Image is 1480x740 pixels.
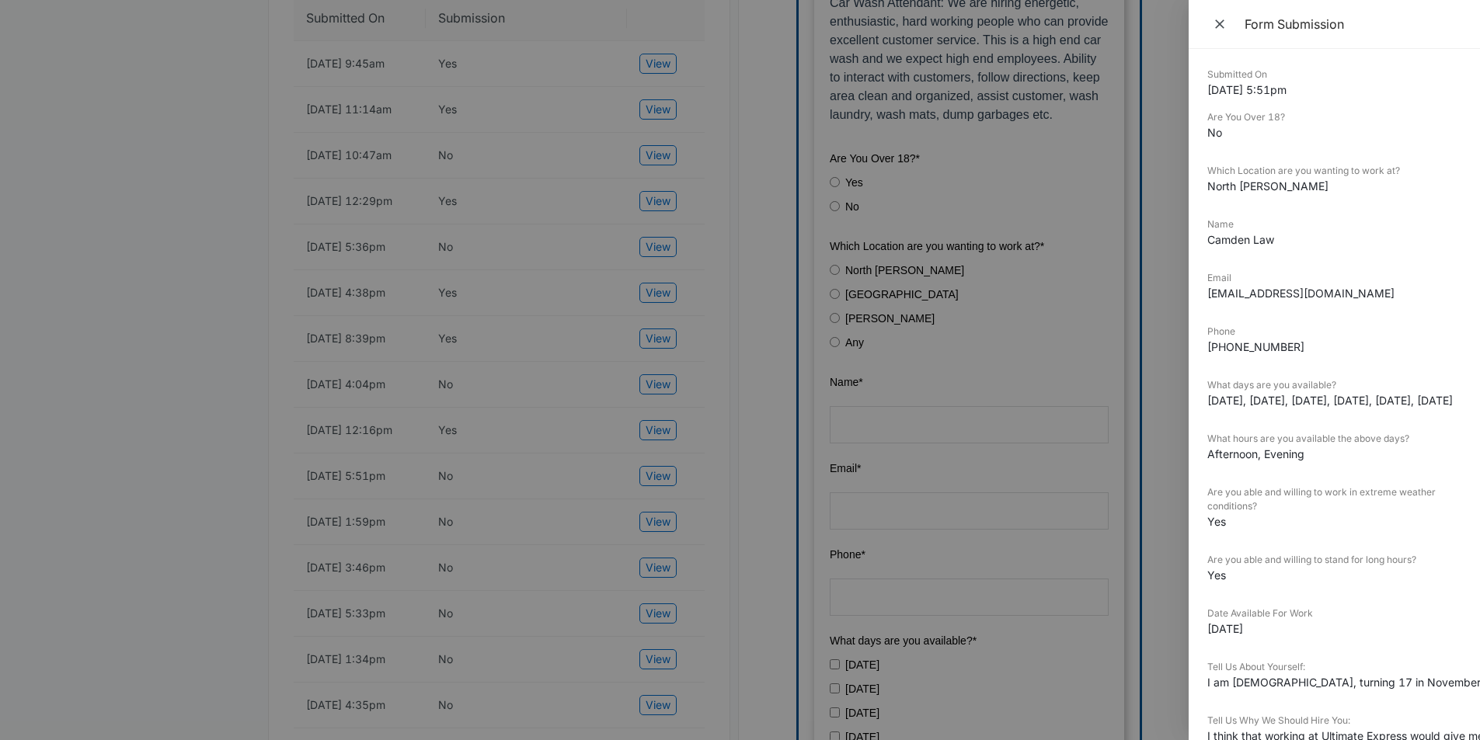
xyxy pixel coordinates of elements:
dt: Submitted On [1207,68,1461,82]
dd: Yes [1207,567,1461,583]
dt: Which Location are you wanting to work at? [1207,164,1461,178]
p: Car Wash Attendant: We are hiring energetic, enthusiastic, hard working people who can provide ex... [41,97,320,228]
span: Email [41,565,68,578]
div: Form Submission [1245,16,1461,33]
button: Close [1207,12,1235,36]
dd: Afternoon, Evening [1207,446,1461,462]
dd: I am [DEMOGRAPHIC_DATA], turning 17 in November. I make music that I release to streaming service... [1207,674,1461,690]
h1: Application Form [41,41,320,78]
dt: Tell Us About Yourself: [1207,660,1461,674]
dt: Are you able and willing to stand for long hours? [1207,553,1461,567]
dd: [EMAIL_ADDRESS][DOMAIN_NAME] [1207,285,1461,301]
span: Are You Over 18? [41,255,127,268]
label: [GEOGRAPHIC_DATA] [57,390,170,406]
dd: Camden Law [1207,231,1461,248]
span: Which Location are you wanting to work at? [41,343,252,356]
dt: Phone [1207,325,1461,339]
dd: North [PERSON_NAME] [1207,178,1461,194]
label: Any [57,438,75,454]
dt: Are you able and willing to work in extreme weather conditions? [1207,485,1461,513]
label: Yes [57,278,75,294]
dd: Yes [1207,513,1461,530]
dt: What hours are you available the above days? [1207,432,1461,446]
dt: Name [1207,217,1461,231]
dd: [DATE], [DATE], [DATE], [DATE], [DATE], [DATE] [1207,392,1461,408]
dt: Date Available For Work [1207,606,1461,620]
dd: [DATE] [1207,620,1461,637]
label: No [57,302,71,318]
dt: What days are you available? [1207,378,1461,392]
dt: Tell Us Why We Should Hire You: [1207,714,1461,728]
label: North [PERSON_NAME] [57,366,176,382]
dt: Email [1207,271,1461,285]
span: Phone [41,651,72,664]
span: Close [1212,13,1231,35]
span: Name [41,479,70,492]
dd: [DATE] 5:51pm [1207,82,1461,98]
dd: [PHONE_NUMBER] [1207,339,1461,355]
dd: No [1207,124,1461,141]
label: [PERSON_NAME] [57,414,146,430]
dt: Are You Over 18? [1207,110,1461,124]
